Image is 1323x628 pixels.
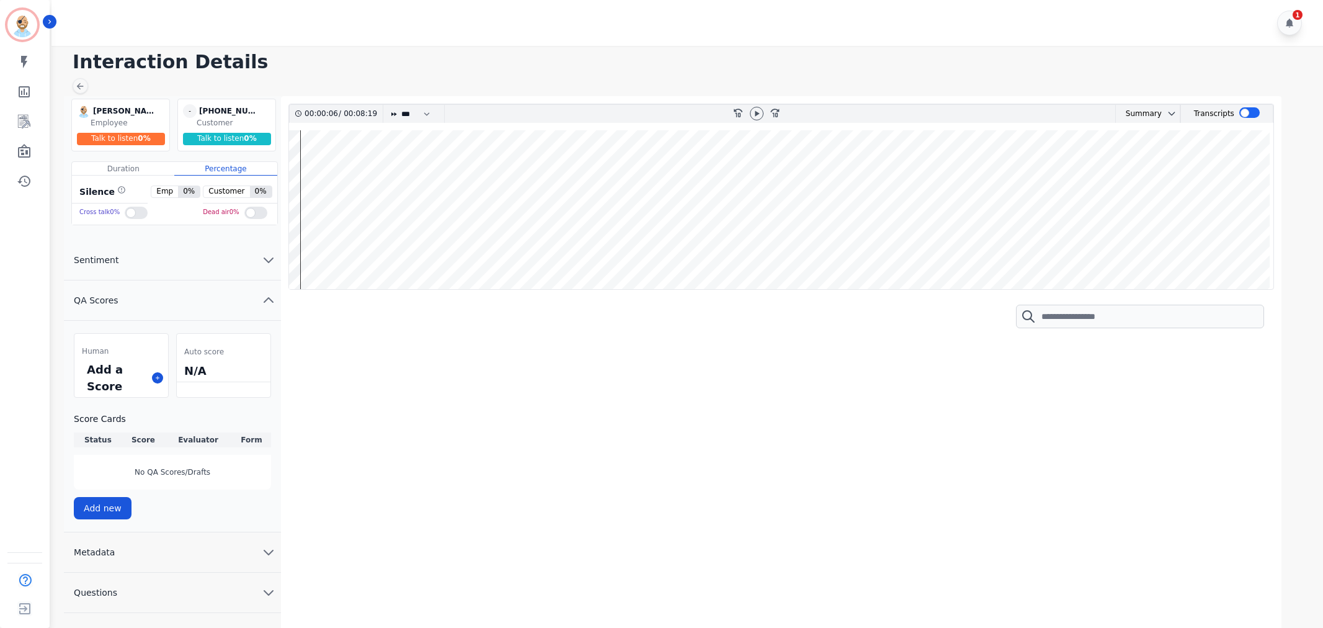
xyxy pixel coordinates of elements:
[183,133,271,145] div: Talk to listen
[138,134,150,143] span: 0 %
[199,104,261,118] div: [PHONE_NUMBER]
[1116,105,1162,123] div: Summary
[82,346,109,356] span: Human
[73,51,1311,73] h1: Interaction Details
[1194,105,1234,123] div: Transcripts
[261,585,276,600] svg: chevron down
[79,204,120,222] div: Cross talk 0 %
[74,413,271,425] h3: Score Cards
[93,104,155,118] div: [PERSON_NAME]
[178,186,200,197] span: 0 %
[174,162,277,176] div: Percentage
[84,359,147,397] div: Add a Score
[64,546,125,558] span: Metadata
[91,118,167,128] div: Employee
[72,162,174,176] div: Duration
[64,240,281,280] button: Sentiment chevron down
[1293,10,1303,20] div: 1
[341,105,375,123] div: 00:08:19
[74,433,122,447] th: Status
[74,455,271,490] div: No QA Scores/Drafts
[232,433,271,447] th: Form
[1167,109,1177,119] svg: chevron down
[1162,109,1177,119] button: chevron down
[74,497,131,519] button: Add new
[164,433,232,447] th: Evaluator
[64,573,281,613] button: Questions chevron down
[305,105,380,123] div: /
[182,360,265,382] div: N/A
[197,118,273,128] div: Customer
[7,10,37,40] img: Bordered avatar
[64,254,128,266] span: Sentiment
[305,105,339,123] div: 00:00:06
[64,280,281,321] button: QA Scores chevron up
[64,294,128,307] span: QA Scores
[203,186,249,197] span: Customer
[122,433,165,447] th: Score
[64,586,127,599] span: Questions
[244,134,256,143] span: 0 %
[182,344,265,360] div: Auto score
[77,186,126,198] div: Silence
[261,545,276,560] svg: chevron down
[250,186,272,197] span: 0 %
[203,204,239,222] div: Dead air 0 %
[183,104,197,118] span: -
[151,186,178,197] span: Emp
[261,293,276,308] svg: chevron up
[64,532,281,573] button: Metadata chevron down
[261,253,276,267] svg: chevron down
[77,133,165,145] div: Talk to listen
